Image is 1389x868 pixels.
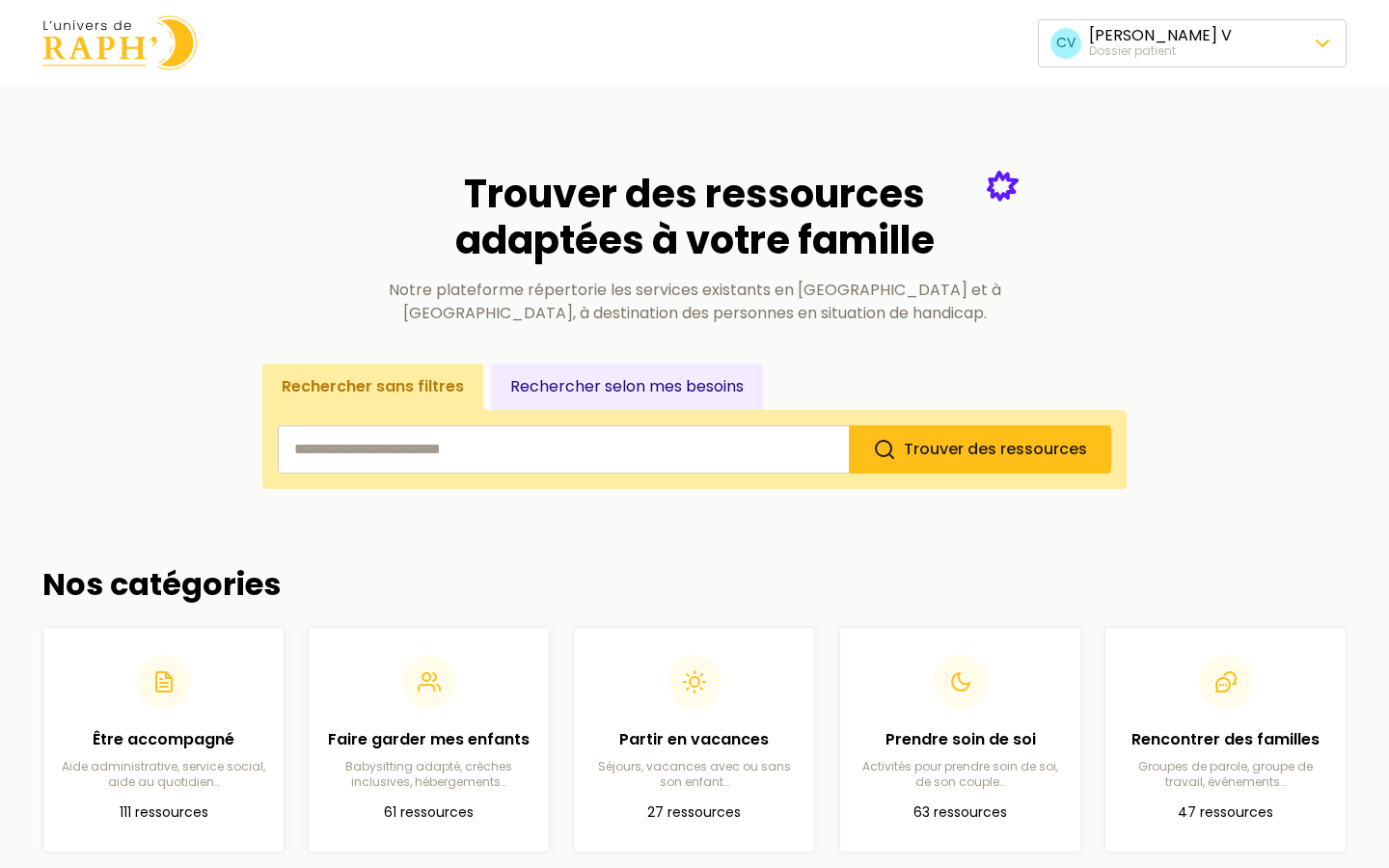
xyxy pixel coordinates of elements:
[589,728,799,751] h2: Partir en vacances
[491,364,763,410] button: Rechercher selon mes besoins
[856,801,1065,825] p: 63 ressources
[589,801,799,825] p: 27 ressources
[573,627,815,853] a: Partir en vacancesSéjours, vacances avec ou sans son enfant…27 ressources
[324,759,533,790] p: Babysitting adapté, crèches inclusives, hébergements…
[1121,801,1330,825] p: 47 ressources
[856,759,1065,790] p: Activités pour prendre soin de soi, de son couple…
[59,728,268,751] h2: Être accompagné
[42,627,285,853] a: Être accompagnéAide administrative, service social, aide au quotidien…111 ressources
[370,279,1019,325] p: Notre plateforme répertorie les services existants en [GEOGRAPHIC_DATA] et à [GEOGRAPHIC_DATA], à...
[42,566,1347,603] h2: Nos catégories
[370,171,1019,263] h2: Trouver des ressources adaptées à votre famille
[1221,24,1232,46] span: V
[839,627,1081,853] a: Prendre soin de soiActivités pour prendre soin de soi, de son couple…63 ressources
[1121,759,1330,790] p: Groupes de parole, groupe de travail, événements…
[904,438,1087,460] span: Trouver des ressources
[1089,43,1232,59] div: Dossier patient
[987,171,1019,202] img: Étoile
[1050,28,1081,59] span: CV
[849,425,1111,474] button: Trouver des ressources
[59,801,268,825] p: 111 ressources
[262,364,483,410] button: Rechercher sans filtres
[1121,728,1330,751] h2: Rencontrer des familles
[324,801,533,825] p: 61 ressources
[59,759,268,790] p: Aide administrative, service social, aide au quotidien…
[589,759,799,790] p: Séjours, vacances avec ou sans son enfant…
[324,728,533,751] h2: Faire garder mes enfants
[1089,24,1217,46] span: [PERSON_NAME]
[856,728,1065,751] h2: Prendre soin de soi
[308,627,550,853] a: Faire garder mes enfantsBabysitting adapté, crèches inclusives, hébergements…61 ressources
[42,15,197,70] img: Univers de Raph logo
[1104,627,1347,853] a: Rencontrer des famillesGroupes de parole, groupe de travail, événements…47 ressources
[1038,19,1347,68] button: CV[PERSON_NAME] VDossier patient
